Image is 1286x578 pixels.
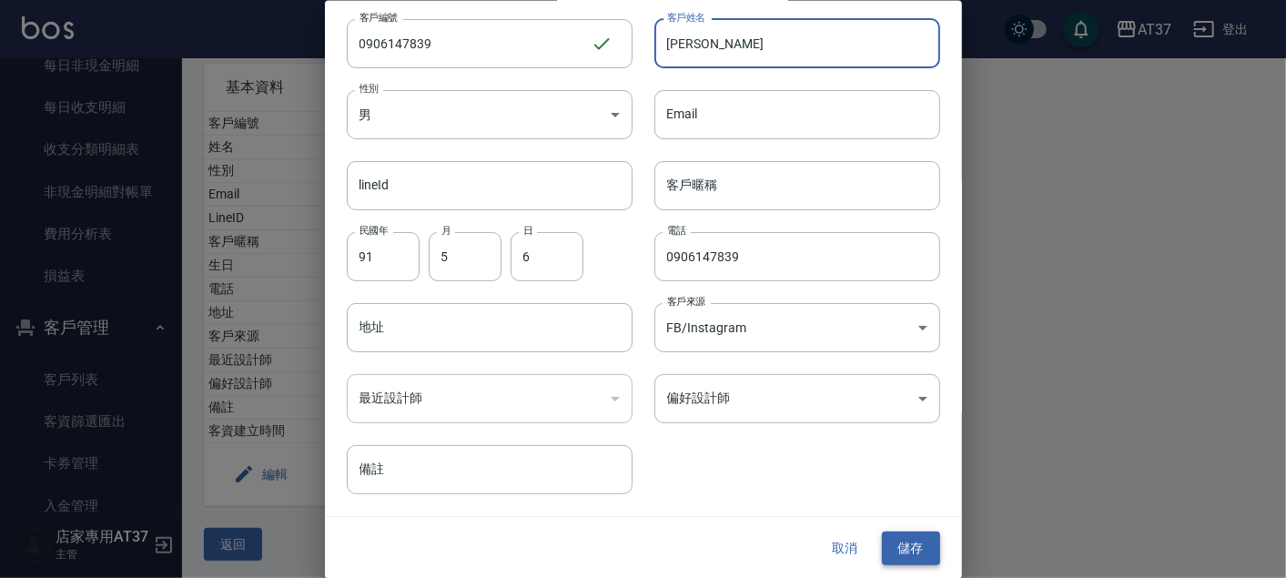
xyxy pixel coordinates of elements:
label: 性別 [359,81,379,95]
label: 民國年 [359,223,388,237]
button: 儲存 [882,532,940,565]
div: 男 [347,89,633,138]
label: 客戶姓名 [667,10,705,24]
label: 電話 [667,223,686,237]
button: 取消 [816,532,875,565]
label: 日 [523,223,532,237]
div: FB/Instagram [654,303,940,352]
label: 月 [441,223,451,237]
label: 客戶編號 [359,10,398,24]
label: 客戶來源 [667,295,705,309]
